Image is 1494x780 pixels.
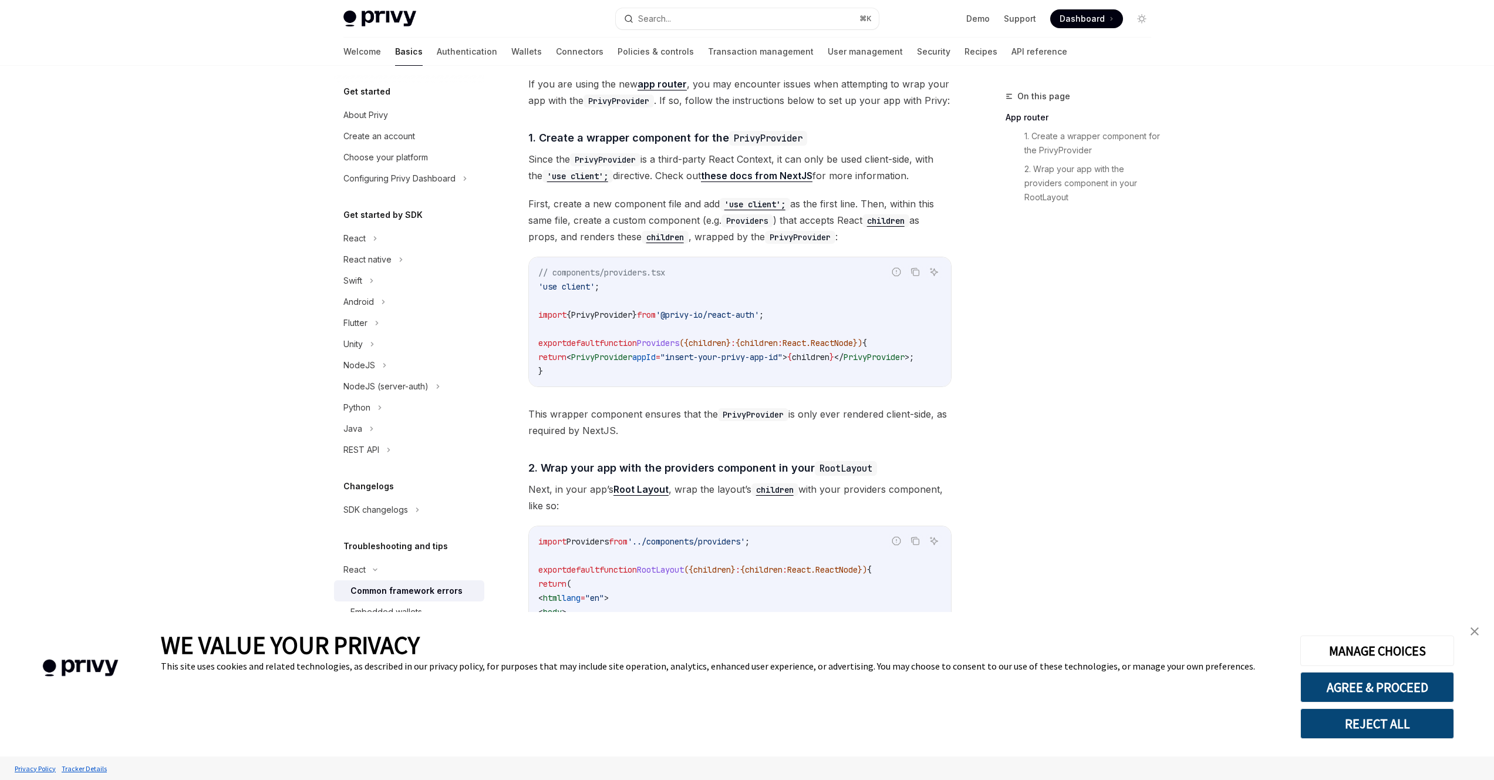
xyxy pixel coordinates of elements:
[538,579,566,589] span: return
[528,196,952,245] span: First, create a new component file and add as the first line. Then, within this same file, create...
[740,564,745,575] span: {
[689,338,726,348] span: children
[599,564,637,575] span: function
[731,564,736,575] span: }
[12,758,59,779] a: Privacy Policy
[542,170,613,181] a: 'use client';
[867,564,872,575] span: {
[632,310,637,320] span: }
[834,352,844,362] span: </
[792,352,829,362] span: children
[618,38,694,66] a: Policies & controls
[693,564,731,575] span: children
[538,267,665,278] span: // components/providers.tsx
[161,630,420,660] span: WE VALUE YOUR PRIVACY
[538,564,566,575] span: export
[684,564,693,575] span: ({
[736,338,740,348] span: {
[334,126,484,147] a: Create an account
[566,536,609,547] span: Providers
[334,147,484,168] a: Choose your platform
[18,643,143,694] img: company logo
[343,231,366,246] div: React
[613,483,669,496] a: Root Layout
[585,593,604,603] span: "en"
[917,38,950,66] a: Security
[889,264,904,280] button: Report incorrect code
[858,564,867,575] span: })
[395,38,423,66] a: Basics
[736,564,740,575] span: :
[566,564,599,575] span: default
[1050,9,1123,28] a: Dashboard
[343,422,362,436] div: Java
[562,593,581,603] span: lang
[660,352,783,362] span: "insert-your-privy-app-id"
[343,316,367,330] div: Flutter
[721,214,773,227] code: Providers
[343,38,381,66] a: Welcome
[628,536,745,547] span: '../components/providers'
[844,352,905,362] span: PrivyProvider
[656,310,759,320] span: '@privy-io/react-auth'
[926,264,942,280] button: Ask AI
[926,533,942,549] button: Ask AI
[679,338,689,348] span: ({
[538,310,566,320] span: import
[538,593,543,603] span: <
[908,533,923,549] button: Copy the contents from the code block
[59,758,110,779] a: Tracker Details
[566,579,571,589] span: (
[581,593,585,603] span: =
[656,352,660,362] span: =
[642,231,689,244] code: children
[726,338,731,348] span: }
[538,352,566,362] span: return
[343,253,392,267] div: React native
[528,460,877,476] span: 2. Wrap your app with the providers component in your
[1017,89,1070,103] span: On this page
[1300,708,1454,739] button: REJECT ALL
[566,352,571,362] span: <
[343,503,408,517] div: SDK changelogs
[595,281,599,292] span: ;
[787,564,811,575] span: React
[783,564,787,575] span: :
[538,338,566,348] span: export
[1300,672,1454,702] button: AGREE & PROCEED
[604,593,609,603] span: >
[966,13,990,25] a: Demo
[343,11,416,27] img: light logo
[343,358,375,372] div: NodeJS
[334,601,484,623] a: Embedded wallets
[778,338,783,348] span: :
[343,208,423,222] h5: Get started by SDK
[343,401,370,415] div: Python
[783,338,806,348] span: React
[562,607,566,617] span: >
[584,95,654,107] code: PrivyProvider
[815,564,858,575] span: ReactNode
[538,607,543,617] span: <
[609,536,628,547] span: from
[343,172,456,186] div: Configuring Privy Dashboard
[701,170,812,182] a: these docs from NextJS
[556,38,603,66] a: Connectors
[343,150,428,164] div: Choose your platform
[751,483,798,495] a: children
[751,483,798,496] code: children
[829,352,834,362] span: }
[759,310,764,320] span: ;
[1132,9,1151,28] button: Toggle dark mode
[566,310,571,320] span: {
[828,38,903,66] a: User management
[638,12,671,26] div: Search...
[889,533,904,549] button: Report incorrect code
[1011,38,1067,66] a: API reference
[528,130,807,146] span: 1. Create a wrapper component for the
[1006,108,1161,127] a: App router
[350,584,463,598] div: Common framework errors
[787,352,792,362] span: {
[637,338,679,348] span: Providers
[765,231,835,244] code: PrivyProvider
